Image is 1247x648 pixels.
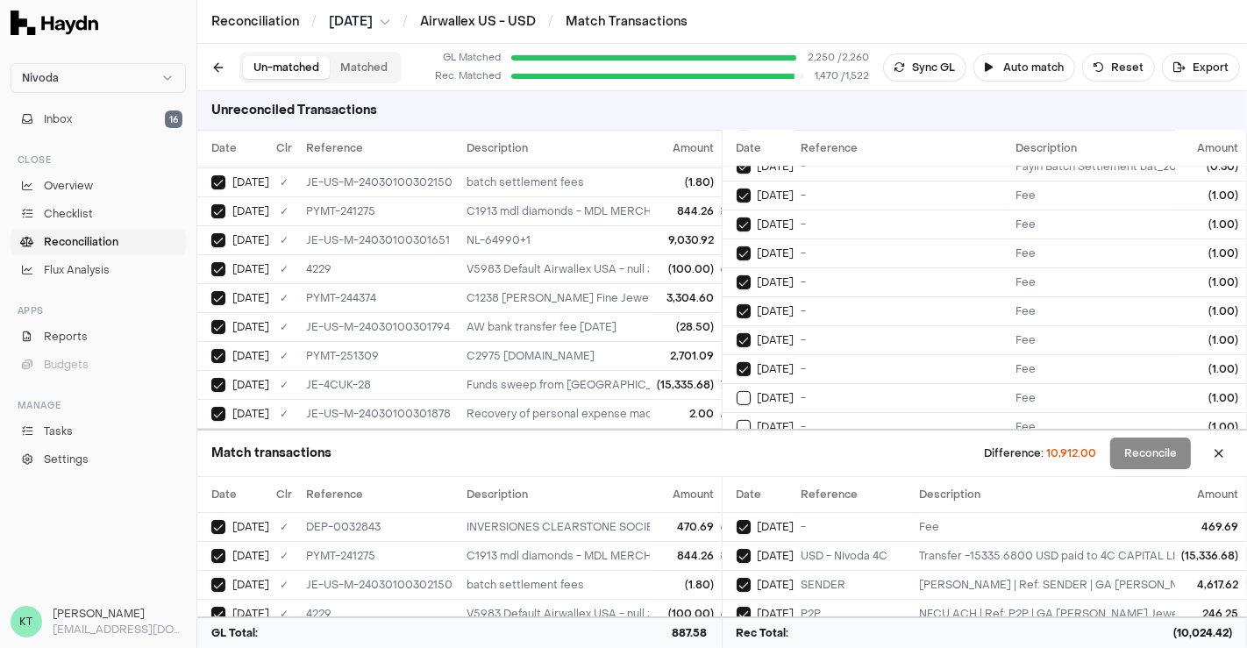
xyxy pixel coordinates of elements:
[802,362,1002,376] div: -
[232,549,269,563] span: [DATE]
[232,349,269,363] span: [DATE]
[308,12,320,30] span: /
[11,230,186,254] a: Reconciliation
[306,407,452,421] div: JE-US-M-24030100301878
[299,570,460,599] td: JE-US-M-24030100302150
[802,333,1002,347] div: -
[802,520,906,534] div: -
[1173,625,1232,641] span: (10,024.42)
[460,196,1067,225] td: C1913 mdl diamonds - MDL MERCHANTS INC; US-113550NL-65520-64990 /ROC/7491232; mdl diamonds 9,875.18
[232,520,269,534] span: [DATE]
[211,262,225,276] button: Select GL transaction 195521287
[299,512,460,541] td: DEP-0032843
[1016,141,1078,155] span: Description
[1182,189,1239,203] div: (1.00)
[306,175,452,189] div: JE-US-M-24030100302150
[1182,362,1239,376] div: (1.00)
[460,541,1067,570] td: C1913 mdl diamonds - MDL MERCHANTS INC; US-113550NL-65520-64990 /ROC/7491232; mdl diamonds 9,875.18
[1182,549,1239,563] div: (15,336.68)
[1198,488,1239,502] span: Amount
[758,607,795,621] span: [DATE]
[211,13,299,31] a: Reconciliation
[276,204,292,218] div: ✓
[737,275,751,289] button: Select reconciliation transaction 67457
[737,217,751,231] button: Select reconciliation transaction 67451
[11,174,186,198] a: Overview
[276,407,292,421] div: ✓
[566,13,688,31] a: Match Transactions
[658,175,715,189] div: (1.80)
[673,625,708,641] span: 887.58
[276,233,292,247] div: ✓
[232,407,269,421] span: [DATE]
[802,217,1002,231] div: -
[802,141,859,155] span: Reference
[431,69,501,84] div: Rec. Matched
[232,291,269,305] span: [DATE]
[737,391,751,405] button: Select reconciliation transaction 67469
[1182,420,1239,434] div: (1.00)
[306,349,452,363] div: PYMT-251309
[737,549,751,563] button: Select reconciliation transaction 68531
[276,549,292,563] div: ✓
[306,520,452,534] div: DEP-0032843
[11,202,186,226] a: Checklist
[802,246,1002,260] div: -
[1182,160,1239,174] div: (0.30)
[1082,53,1155,82] button: Reset
[758,275,795,289] span: [DATE]
[467,607,1060,621] div: V5983 Default Airwallex USA - null ; [PERSON_NAME] ; *5219
[11,296,186,324] div: Apps
[306,291,452,305] div: PYMT-244374
[802,578,906,592] div: SENDER
[808,51,869,66] span: 2,250 / 2,260
[1182,217,1239,231] div: (1.00)
[737,304,751,318] button: Select reconciliation transaction 67464
[467,520,1060,534] div: INVERSIONES CLEARSTONE SOCIEDAD ANO; FACTURAS NL-63792 NL-207 NL-61191; Inversiones Clearstone Sac
[232,262,269,276] span: [DATE]
[22,71,59,85] span: Nivoda
[658,407,715,421] div: 2.00
[1198,141,1239,155] span: Amount
[44,111,72,127] span: Inbox
[460,370,1067,399] td: Funds sweep from Nivoda US 51173 to 4C Capital Ltd 51207
[276,262,292,276] div: ✓
[802,275,1002,289] div: -
[467,291,1060,305] div: C1238 [PERSON_NAME] Fine Jewelry
[44,262,110,278] span: Flux Analysis
[802,304,1002,318] div: -
[420,13,536,30] a: Airwallex US - USD
[758,391,795,405] span: [DATE]
[276,291,292,305] div: ✓
[658,291,715,305] div: 3,304.60
[467,578,1060,592] div: batch settlement fees
[232,175,269,189] span: [DATE]
[802,160,1002,174] div: -
[758,578,795,592] span: [DATE]
[44,452,89,467] span: Settings
[737,362,751,376] button: Select reconciliation transaction 67467
[984,445,1096,461] div: Difference:
[211,407,225,421] button: Select GL transaction 7908850
[306,320,452,334] div: JE-US-M-24030100301794
[11,63,186,93] button: Nivoda
[431,51,501,66] span: GL Matched
[460,312,1067,341] td: AW bank transfer fee June 2025
[420,13,536,31] a: Airwallex US - USD
[11,324,186,349] a: Reports
[1162,53,1240,82] button: Export
[11,606,42,637] span: KT
[299,399,460,428] td: JE-US-M-24030100301878
[758,217,795,231] span: [DATE]
[802,607,906,621] div: P2P
[276,520,292,534] div: ✓
[467,549,1060,563] div: C1913 mdl diamonds - MDL MERCHANTS INC; US-113550NL-65520-64990 /ROC/7491232; mdl diamonds 9,875.18
[211,520,225,534] button: Select GL transaction 7908502
[737,333,751,347] button: Select reconciliation transaction 67466
[306,578,452,592] div: JE-US-M-24030100302150
[11,107,186,132] button: Inbox16
[306,607,452,621] div: 4229
[211,291,225,305] button: Select GL transaction 7909693
[673,488,715,502] span: Amount
[299,599,460,628] td: 4229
